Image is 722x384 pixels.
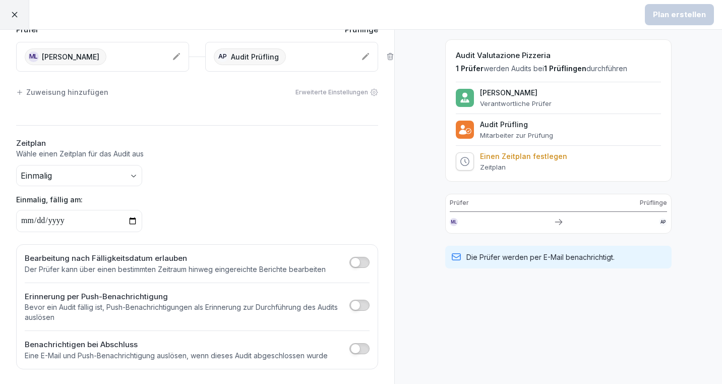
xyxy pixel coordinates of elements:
div: AP [659,218,667,226]
p: Bevor ein Audit fällig ist, Push-Benachrichtigungen als Erinnerung zur Durchführung des Audits au... [25,302,344,322]
p: Audit Prüfling [480,120,553,129]
h2: Erinnerung per Push-Benachrichtigung [25,291,344,303]
p: werden Audits bei durchführen [456,64,661,74]
button: Plan erstellen [645,4,714,25]
div: Plan erstellen [653,9,706,20]
h2: Benachrichtigen bei Abschluss [25,339,328,351]
p: Einmalig, fällig am: [16,194,378,205]
div: Zuweisung hinzufügen [16,87,108,97]
span: 1 Prüflingen [544,64,586,73]
p: Prüflinge [640,198,667,207]
div: AP [217,51,228,62]
h2: Bearbeitung nach Fälligkeitsdatum erlauben [25,253,326,264]
p: Mitarbeiter zur Prüfung [480,131,553,139]
h2: Audit Valutazione Pizzeria [456,50,661,62]
p: [PERSON_NAME] [480,88,552,97]
p: Der Prüfer kann über einen bestimmten Zeitraum hinweg eingereichte Berichte bearbeiten [25,264,326,275]
p: Zeitplan [480,163,567,171]
div: ML [28,51,39,62]
p: Audit Prüfling [231,51,279,62]
p: Prüfer [16,24,39,36]
p: Verantwortliche Prüfer [480,99,552,107]
div: Erweiterte Einstellungen [295,88,378,97]
p: Einen Zeitplan festlegen [480,152,567,161]
p: Eine E-Mail und Push-Benachrichtigung auslösen, wenn dieses Audit abgeschlossen wurde [25,351,328,361]
h2: Zeitplan [16,138,378,149]
span: 1 Prüfer [456,64,484,73]
p: Die Prüfer werden per E-Mail benachrichtigt. [466,252,615,262]
p: [PERSON_NAME] [42,51,99,62]
p: Prüfer [450,198,469,207]
div: ML [450,218,458,226]
p: Prüflinge [345,24,378,36]
p: Wähle einen Zeitplan für das Audit aus [16,149,378,159]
